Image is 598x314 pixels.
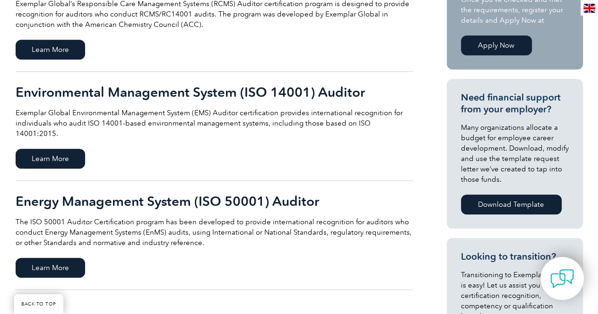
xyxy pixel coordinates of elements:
[16,40,85,59] span: Learn More
[16,149,85,169] span: Learn More
[16,181,413,290] a: Energy Management System (ISO 50001) Auditor The ISO 50001 Auditor Certification program has been...
[16,194,413,209] h2: Energy Management System (ISO 50001) Auditor
[14,294,63,314] a: BACK TO TOP
[461,35,532,55] a: Apply Now
[16,217,413,248] p: The ISO 50001 Auditor Certification program has been developed to provide international recogniti...
[461,251,569,263] h3: Looking to transition?
[461,195,562,214] a: Download Template
[16,72,413,181] a: Environmental Management System (ISO 14001) Auditor Exemplar Global Environmental Management Syst...
[461,92,569,115] h3: Need financial support from your employer?
[550,267,574,290] img: contact-chat.png
[16,258,85,278] span: Learn More
[16,85,413,100] h2: Environmental Management System (ISO 14001) Auditor
[461,122,569,185] p: Many organizations allocate a budget for employee career development. Download, modify and use th...
[583,4,595,13] img: en
[16,108,413,139] p: Exemplar Global Environmental Management System (EMS) Auditor certification provides internationa...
